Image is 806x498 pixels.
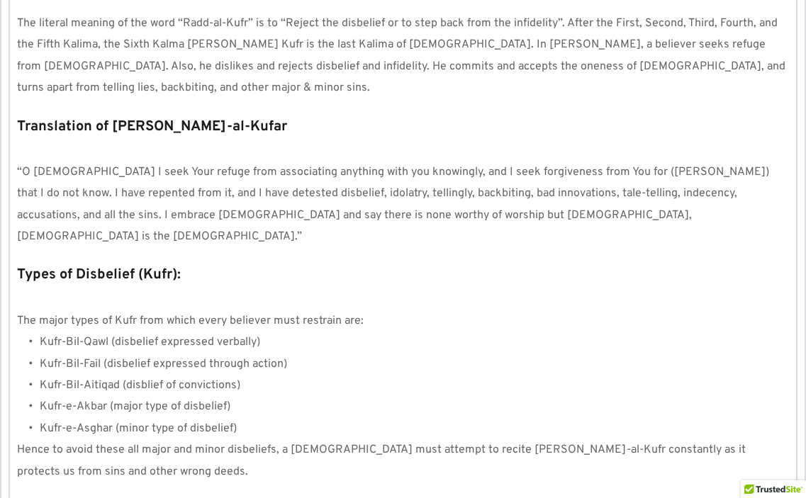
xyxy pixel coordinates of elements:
span: “O [DEMOGRAPHIC_DATA] I seek Your refuge from associating anything with you knowingly, and I seek... [17,165,772,244]
span: Kufr-e-Akbar (major type of disbelief) [40,400,230,414]
strong: Translation of [PERSON_NAME]-al-Kufar [17,118,287,136]
span: Hence to avoid these all major and minor disbeliefs, a [DEMOGRAPHIC_DATA] must attempt to recite ... [17,443,749,478]
span: Kufr-Bil-Qawl (disbelief expressed verbally) [40,335,260,349]
span: Kufr-Bil-Fail (disbelief expressed through action) [40,357,287,371]
span: Kufr-Bil-Aitiqad (disblief of convictions) [40,378,240,392]
span: The literal meaning of the word “Radd-al-Kufr” is to “Reject the disbelief or to step back from t... [17,16,788,95]
span: Kufr-e-Asghar (minor type of disbelief) [40,421,237,436]
span: The major types of Kufr from which every believer must restrain are: [17,314,364,328]
strong: Types of Disbelief (Kufr): [17,266,181,284]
